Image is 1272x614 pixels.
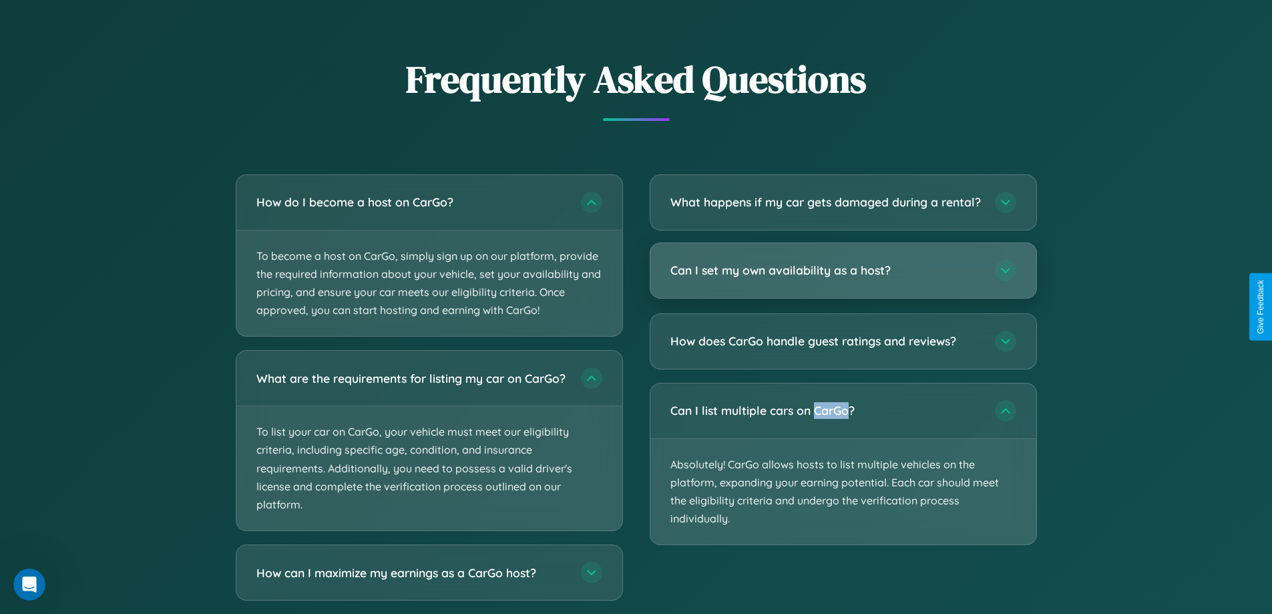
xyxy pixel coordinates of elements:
[1256,280,1265,334] div: Give Feedback
[236,406,622,530] p: To list your car on CarGo, your vehicle must meet our eligibility criteria, including specific ag...
[670,262,982,279] h3: Can I set my own availability as a host?
[236,231,622,337] p: To become a host on CarGo, simply sign up on our platform, provide the required information about...
[256,370,568,387] h3: What are the requirements for listing my car on CarGo?
[256,194,568,210] h3: How do I become a host on CarGo?
[650,439,1036,545] p: Absolutely! CarGo allows hosts to list multiple vehicles on the platform, expanding your earning ...
[670,194,982,210] h3: What happens if my car gets damaged during a rental?
[236,53,1037,105] h2: Frequently Asked Questions
[670,402,982,419] h3: Can I list multiple cars on CarGo?
[13,569,45,601] iframe: Intercom live chat
[670,333,982,349] h3: How does CarGo handle guest ratings and reviews?
[256,565,568,581] h3: How can I maximize my earnings as a CarGo host?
